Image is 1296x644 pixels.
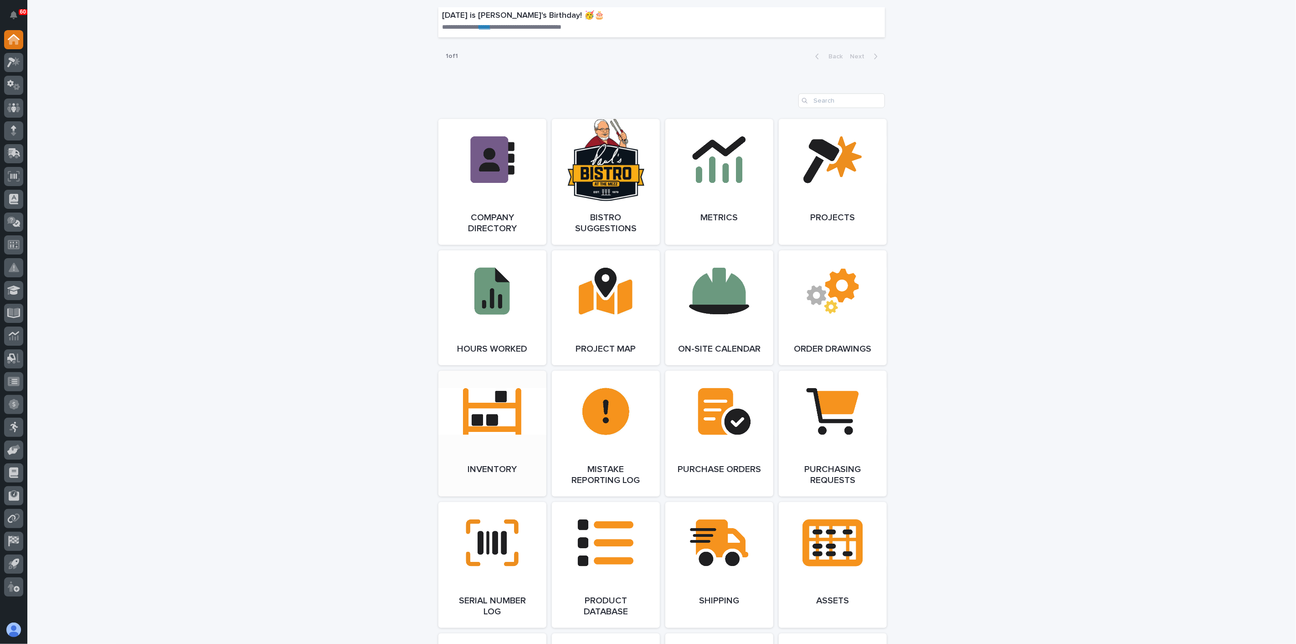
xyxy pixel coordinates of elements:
[438,371,546,497] a: Inventory
[798,93,885,108] input: Search
[846,52,885,61] button: Next
[552,119,660,245] a: Bistro Suggestions
[438,45,465,68] p: 1 of 1
[665,371,773,497] a: Purchase Orders
[823,53,843,60] span: Back
[665,250,773,365] a: On-Site Calendar
[665,502,773,628] a: Shipping
[808,52,846,61] button: Back
[552,371,660,497] a: Mistake Reporting Log
[11,11,23,26] div: Notifications60
[665,119,773,245] a: Metrics
[779,119,887,245] a: Projects
[442,11,758,21] p: [DATE] is [PERSON_NAME]'s Birthday! 🥳🎂
[850,53,870,60] span: Next
[4,5,23,25] button: Notifications
[438,119,546,245] a: Company Directory
[779,371,887,497] a: Purchasing Requests
[552,502,660,628] a: Product Database
[20,9,26,15] p: 60
[779,502,887,628] a: Assets
[438,502,546,628] a: Serial Number Log
[552,250,660,365] a: Project Map
[4,620,23,639] button: users-avatar
[438,250,546,365] a: Hours Worked
[779,250,887,365] a: Order Drawings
